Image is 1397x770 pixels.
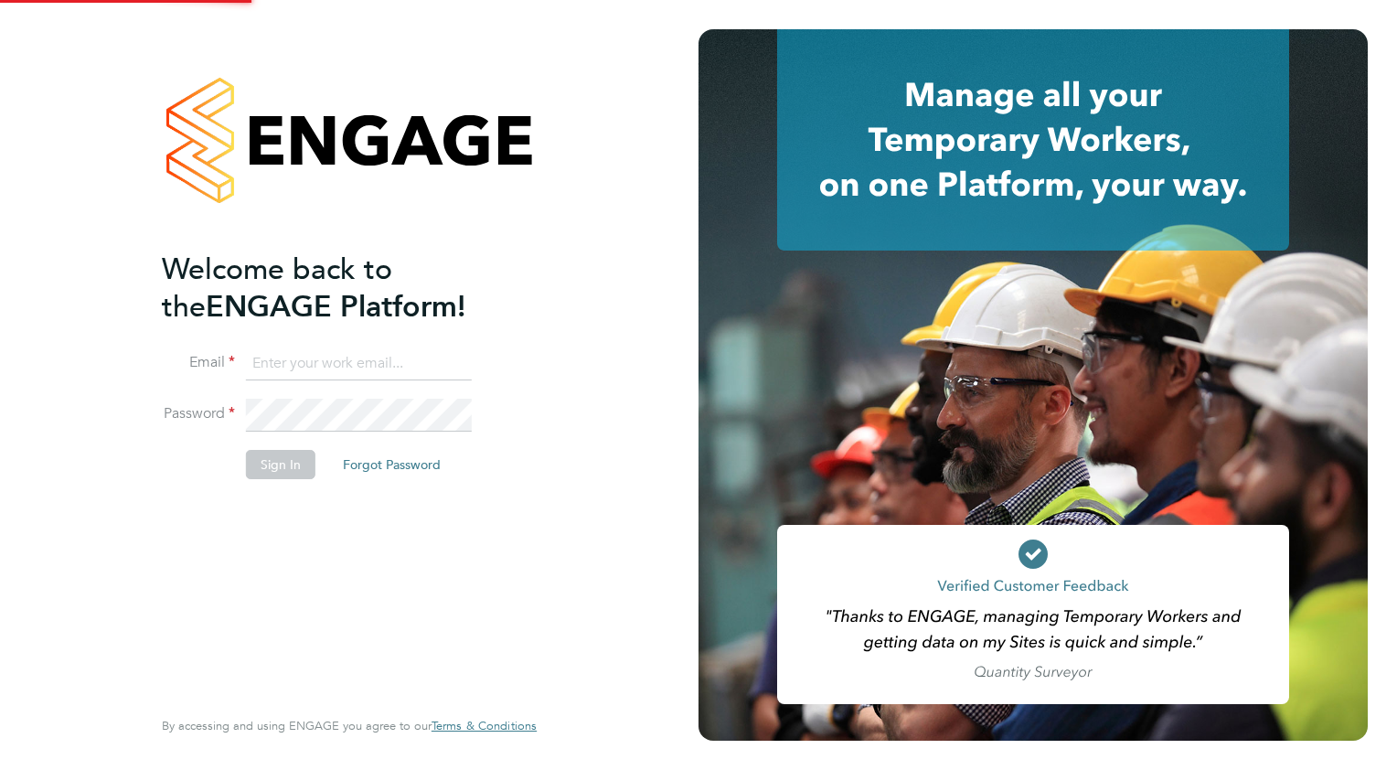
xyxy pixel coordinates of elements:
button: Sign In [246,450,315,479]
h2: ENGAGE Platform! [162,251,518,326]
span: By accessing and using ENGAGE you agree to our [162,718,537,733]
a: Terms & Conditions [432,719,537,733]
button: Forgot Password [328,450,455,479]
span: Welcome back to the [162,251,392,325]
label: Password [162,404,235,423]
input: Enter your work email... [246,348,472,380]
label: Email [162,353,235,372]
